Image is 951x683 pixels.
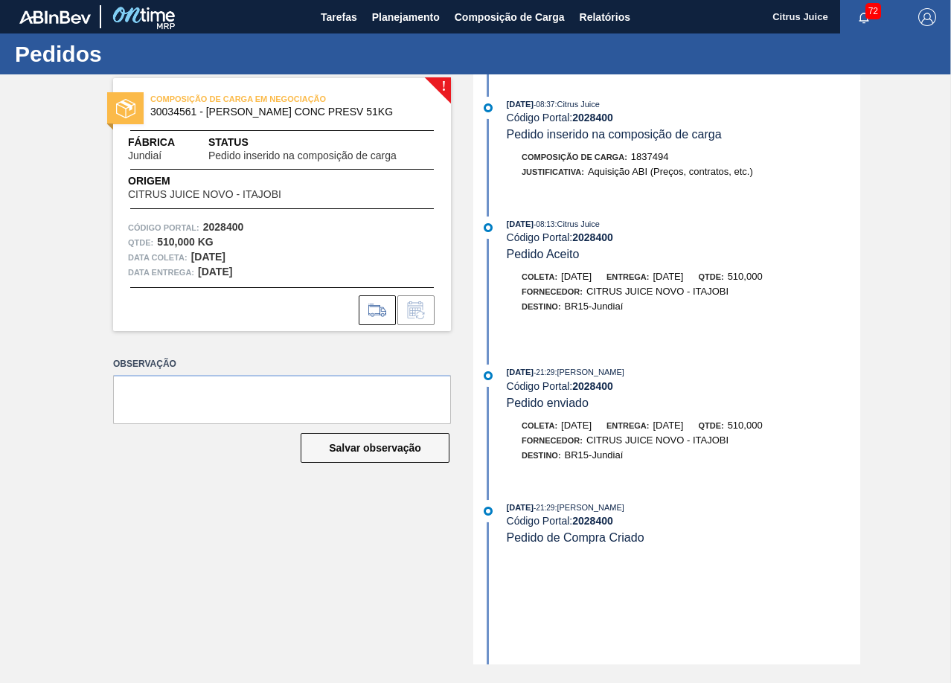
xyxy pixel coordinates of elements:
[128,150,161,161] span: Jundiaí
[698,272,723,281] span: Qtde:
[522,302,561,311] span: Destino:
[397,295,435,325] div: Informar alteração no pedido
[484,371,493,380] img: atual
[455,8,565,26] span: Composição de Carga
[606,421,649,430] span: Entrega:
[606,272,649,281] span: Entrega:
[728,271,763,282] span: 510,000
[507,397,589,409] span: Pedido enviado
[534,220,554,228] span: - 08:13
[698,421,723,430] span: Qtde:
[554,368,624,376] span: : [PERSON_NAME]
[572,231,613,243] strong: 2028400
[554,503,624,512] span: : [PERSON_NAME]
[15,45,279,62] h1: Pedidos
[554,219,600,228] span: : Citrus Juice
[865,3,881,19] span: 72
[128,250,188,265] span: Data coleta:
[116,99,135,118] img: status
[522,153,627,161] span: Composição de Carga :
[128,235,153,250] span: Qtde :
[208,150,397,161] span: Pedido inserido na composição de carga
[372,8,440,26] span: Planejamento
[534,504,554,512] span: - 21:29
[484,507,493,516] img: atual
[580,8,630,26] span: Relatórios
[128,173,324,189] span: Origem
[150,106,420,118] span: 30034561 - SUCO LARANJA CONC PRESV 51KG
[653,420,683,431] span: [DATE]
[565,449,624,461] span: BR15-Jundiaí
[507,100,534,109] span: [DATE]
[484,223,493,232] img: atual
[522,287,583,296] span: Fornecedor:
[840,7,888,28] button: Notificações
[728,420,763,431] span: 510,000
[653,271,683,282] span: [DATE]
[522,167,584,176] span: Justificativa:
[507,503,534,512] span: [DATE]
[203,221,244,233] strong: 2028400
[484,103,493,112] img: atual
[321,8,357,26] span: Tarefas
[522,451,561,460] span: Destino:
[128,265,194,280] span: Data entrega:
[507,515,860,527] div: Código Portal:
[565,301,624,312] span: BR15-Jundiaí
[534,100,554,109] span: - 08:37
[918,8,936,26] img: Logout
[507,128,722,141] span: Pedido inserido na composição de carga
[507,380,860,392] div: Código Portal:
[359,295,396,325] div: Ir para Composição de Carga
[572,515,613,527] strong: 2028400
[507,112,860,124] div: Código Portal:
[631,151,669,162] span: 1837494
[507,531,644,544] span: Pedido de Compra Criado
[157,236,214,248] strong: 510,000 KG
[113,353,451,375] label: Observação
[586,435,729,446] span: CITRUS JUICE NOVO - ITAJOBI
[507,248,580,260] span: Pedido Aceito
[19,10,91,24] img: TNhmsLtSVTkK8tSr43FrP2fwEKptu5GPRR3wAAAABJRU5ErkJggg==
[572,380,613,392] strong: 2028400
[522,272,557,281] span: Coleta:
[561,271,592,282] span: [DATE]
[554,100,600,109] span: : Citrus Juice
[561,420,592,431] span: [DATE]
[534,368,554,376] span: - 21:29
[588,166,753,177] span: Aquisição ABI (Preços, contratos, etc.)
[128,189,281,200] span: CITRUS JUICE NOVO - ITAJOBI
[572,112,613,124] strong: 2028400
[150,92,359,106] span: COMPOSIÇÃO DE CARGA EM NEGOCIAÇÃO
[128,220,199,235] span: Código Portal:
[128,135,208,150] span: Fábrica
[198,266,232,278] strong: [DATE]
[586,286,729,297] span: CITRUS JUICE NOVO - ITAJOBI
[522,421,557,430] span: Coleta:
[507,231,860,243] div: Código Portal:
[507,219,534,228] span: [DATE]
[507,368,534,376] span: [DATE]
[191,251,225,263] strong: [DATE]
[522,436,583,445] span: Fornecedor:
[208,135,436,150] span: Status
[301,433,449,463] button: Salvar observação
